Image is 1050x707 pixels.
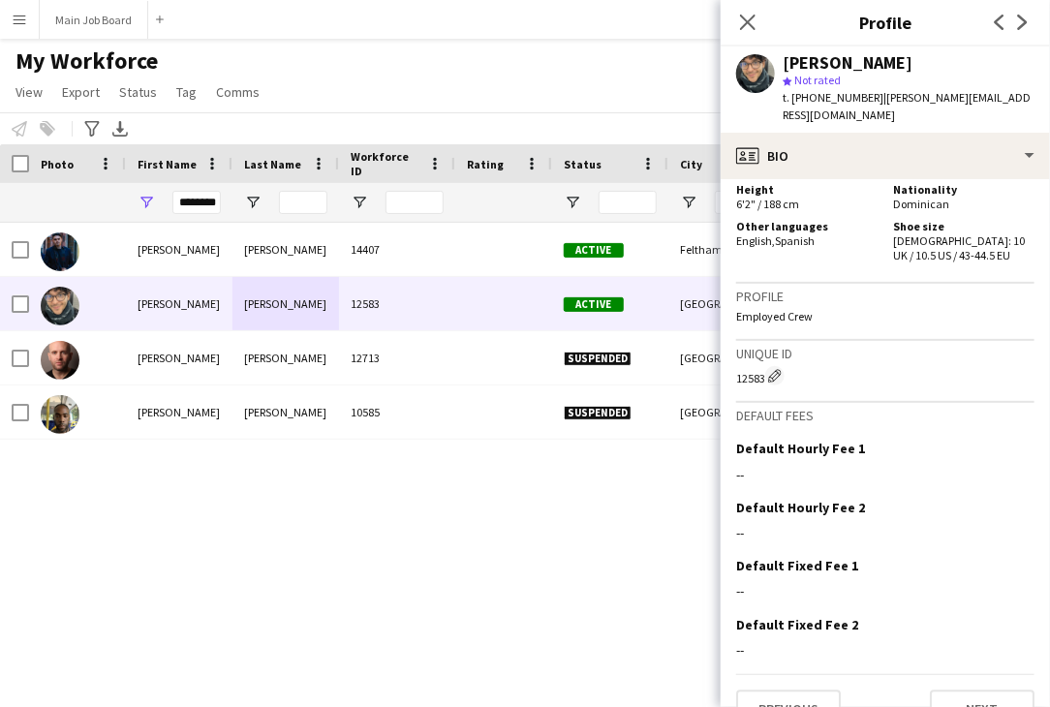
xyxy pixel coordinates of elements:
[668,223,785,276] div: Feltham
[15,46,158,76] span: My Workforce
[736,197,799,211] span: 6'2" / 188 cm
[339,277,455,330] div: 12583
[108,117,132,140] app-action-btn: Export XLSX
[564,352,632,366] span: Suspended
[119,83,157,101] span: Status
[41,341,79,380] img: Jonathan peck
[680,157,702,171] span: City
[138,157,197,171] span: First Name
[169,79,204,105] a: Tag
[41,157,74,171] span: Photo
[176,83,197,101] span: Tag
[41,232,79,271] img: Jonathan Montoya
[564,194,581,211] button: Open Filter Menu
[668,385,785,439] div: [GEOGRAPHIC_DATA]
[680,194,697,211] button: Open Filter Menu
[736,582,1035,599] div: --
[8,79,50,105] a: View
[783,90,1031,122] span: | [PERSON_NAME][EMAIL_ADDRESS][DOMAIN_NAME]
[736,219,878,233] h5: Other languages
[736,309,1035,323] p: Employed Crew
[721,10,1050,35] h3: Profile
[736,288,1035,305] h3: Profile
[386,191,444,214] input: Workforce ID Filter Input
[893,219,1035,233] h5: Shoe size
[893,233,1025,262] span: [DEMOGRAPHIC_DATA]: 10 UK / 10.5 US / 43-44.5 EU
[783,90,883,105] span: t. [PHONE_NUMBER]
[232,331,339,384] div: [PERSON_NAME]
[351,194,368,211] button: Open Filter Menu
[41,395,79,434] img: Jonathan Williams
[736,366,1035,385] div: 12583
[794,73,841,87] span: Not rated
[736,616,858,633] h3: Default Fixed Fee 2
[339,385,455,439] div: 10585
[736,557,858,574] h3: Default Fixed Fee 1
[80,117,104,140] app-action-btn: Advanced filters
[715,191,773,214] input: City Filter Input
[279,191,327,214] input: Last Name Filter Input
[893,182,1035,197] h5: Nationality
[232,385,339,439] div: [PERSON_NAME]
[40,1,148,39] button: Main Job Board
[232,277,339,330] div: [PERSON_NAME]
[668,277,785,330] div: [GEOGRAPHIC_DATA]
[564,243,624,258] span: Active
[721,133,1050,179] div: Bio
[736,466,1035,483] div: --
[339,331,455,384] div: 12713
[736,440,865,457] h3: Default Hourly Fee 1
[736,233,775,248] span: English ,
[126,331,232,384] div: [PERSON_NAME]
[232,223,339,276] div: [PERSON_NAME]
[736,345,1035,362] h3: Unique ID
[736,407,1035,424] h3: Default fees
[41,287,79,325] img: Jonathan Nuñez
[564,157,602,171] span: Status
[467,157,504,171] span: Rating
[736,524,1035,541] div: --
[564,406,632,420] span: Suspended
[564,297,624,312] span: Active
[736,641,1035,659] div: --
[668,331,785,384] div: [GEOGRAPHIC_DATA]
[599,191,657,214] input: Status Filter Input
[126,223,232,276] div: [PERSON_NAME]
[126,385,232,439] div: [PERSON_NAME]
[244,194,262,211] button: Open Filter Menu
[15,83,43,101] span: View
[351,149,420,178] span: Workforce ID
[783,54,912,72] div: [PERSON_NAME]
[736,499,865,516] h3: Default Hourly Fee 2
[54,79,108,105] a: Export
[893,197,949,211] span: Dominican
[216,83,260,101] span: Comms
[775,233,815,248] span: Spanish
[736,182,878,197] h5: Height
[208,79,267,105] a: Comms
[172,191,221,214] input: First Name Filter Input
[126,277,232,330] div: [PERSON_NAME]
[111,79,165,105] a: Status
[62,83,100,101] span: Export
[244,157,301,171] span: Last Name
[339,223,455,276] div: 14407
[138,194,155,211] button: Open Filter Menu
